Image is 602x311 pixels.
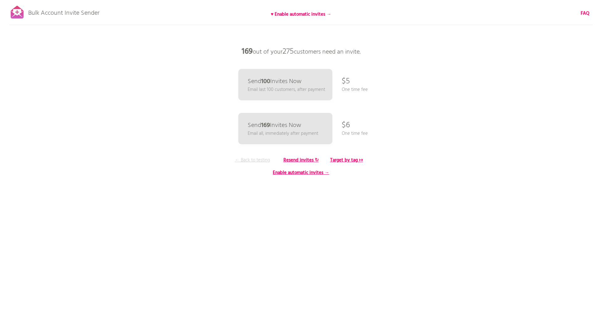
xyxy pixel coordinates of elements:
[248,122,301,129] p: Send Invites Now
[283,156,319,164] b: Resend invites ↻
[248,78,302,85] p: Send Invites Now
[581,10,589,17] a: FAQ
[273,169,329,177] b: Enable automatic invites →
[248,130,318,137] p: Email all, immediately after payment
[207,42,395,61] p: out of your customers need an invite.
[271,11,331,18] b: ♥ Enable automatic invites →
[238,113,332,144] a: Send169Invites Now Email all, immediately after payment
[342,116,350,135] p: $6
[248,86,325,93] p: Email last 100 customers, after payment
[342,130,368,137] p: One time fee
[261,76,270,87] b: 100
[342,86,368,93] p: One time fee
[283,45,294,58] span: 275
[242,45,253,58] b: 169
[330,156,363,164] b: Target by tag ↦
[28,4,99,19] p: Bulk Account Invite Sender
[342,72,350,91] p: $5
[238,69,332,100] a: Send100Invites Now Email last 100 customers, after payment
[261,120,270,130] b: 169
[229,157,276,164] p: ← Back to testing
